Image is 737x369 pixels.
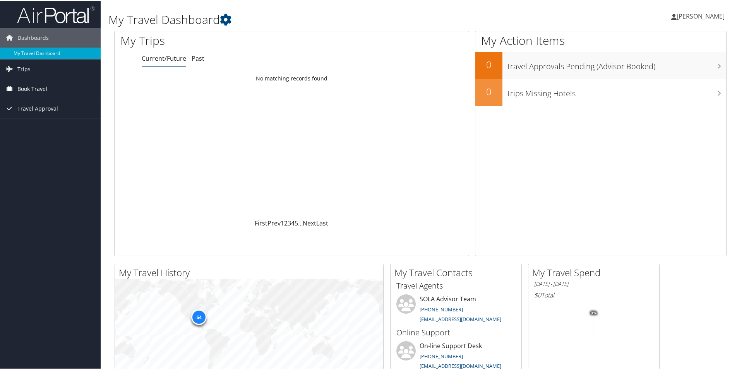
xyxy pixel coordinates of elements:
tspan: 0% [591,310,597,315]
span: $0 [534,290,541,299]
a: Next [303,218,316,227]
span: Trips [17,59,31,78]
a: 3 [288,218,291,227]
h2: My Travel Spend [532,265,659,278]
h3: Trips Missing Hotels [506,84,726,98]
span: … [298,218,303,227]
li: SOLA Advisor Team [392,294,519,325]
img: airportal-logo.png [17,5,94,23]
span: [PERSON_NAME] [677,11,725,20]
h2: My Travel Contacts [394,265,521,278]
a: 5 [295,218,298,227]
div: 54 [191,309,207,324]
a: 0Travel Approvals Pending (Advisor Booked) [475,51,726,78]
h2: 0 [475,84,502,97]
h3: Online Support [396,326,516,337]
h6: Total [534,290,653,299]
h3: Travel Agents [396,280,516,290]
h1: My Travel Dashboard [108,11,524,27]
a: [EMAIL_ADDRESS][DOMAIN_NAME] [420,315,501,322]
a: 0Trips Missing Hotels [475,78,726,105]
h2: My Travel History [119,265,383,278]
td: No matching records found [115,71,469,85]
a: [EMAIL_ADDRESS][DOMAIN_NAME] [420,362,501,369]
a: Current/Future [142,53,186,62]
a: 4 [291,218,295,227]
h6: [DATE] - [DATE] [534,280,653,287]
a: First [255,218,267,227]
span: Book Travel [17,79,47,98]
h1: My Action Items [475,32,726,48]
span: Travel Approval [17,98,58,118]
a: 1 [281,218,284,227]
a: Past [192,53,204,62]
h2: 0 [475,57,502,70]
a: [PERSON_NAME] [671,4,732,27]
h3: Travel Approvals Pending (Advisor Booked) [506,56,726,71]
a: 2 [284,218,288,227]
span: Dashboards [17,27,49,47]
a: [PHONE_NUMBER] [420,305,463,312]
h1: My Trips [120,32,315,48]
a: [PHONE_NUMBER] [420,352,463,359]
a: Prev [267,218,281,227]
a: Last [316,218,328,227]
